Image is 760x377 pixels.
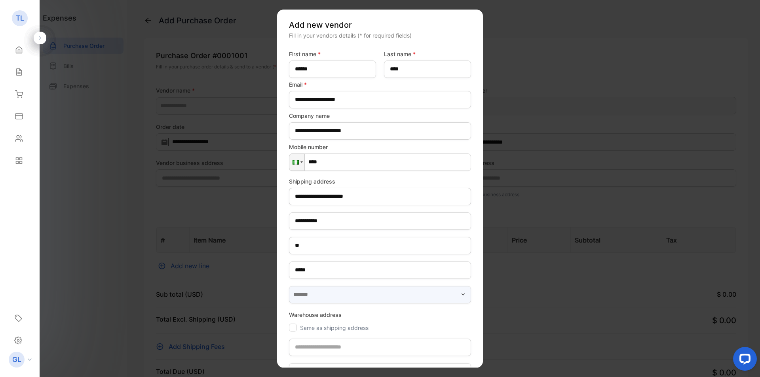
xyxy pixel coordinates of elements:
p: Warehouse address [289,307,471,323]
p: GL [12,354,21,365]
label: Last name [384,50,471,58]
label: Same as shipping address [300,324,369,331]
label: Mobile number [289,143,471,151]
label: Shipping address [289,177,471,186]
iframe: LiveChat chat widget [727,344,760,377]
p: Add new vendor [289,19,471,31]
label: First name [289,50,376,58]
div: Nigeria: + 234 [289,154,304,171]
div: Fill in your vendors details (* for required fields) [289,31,471,40]
p: TL [16,13,24,23]
label: Company name [289,112,471,120]
label: Email [289,80,471,89]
